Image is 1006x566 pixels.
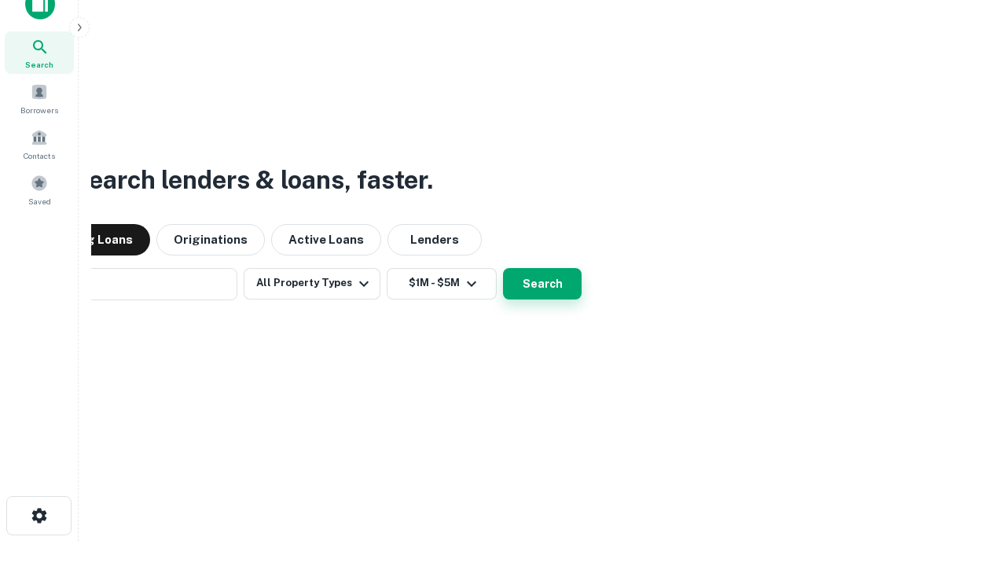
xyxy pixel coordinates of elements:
[387,268,497,300] button: $1M - $5M
[20,104,58,116] span: Borrowers
[5,77,74,119] a: Borrowers
[244,268,380,300] button: All Property Types
[5,123,74,165] a: Contacts
[387,224,482,255] button: Lenders
[271,224,381,255] button: Active Loans
[5,168,74,211] a: Saved
[503,268,582,300] button: Search
[25,58,53,71] span: Search
[24,149,55,162] span: Contacts
[28,195,51,208] span: Saved
[156,224,265,255] button: Originations
[5,31,74,74] a: Search
[927,440,1006,516] iframe: Chat Widget
[72,161,433,199] h3: Search lenders & loans, faster.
